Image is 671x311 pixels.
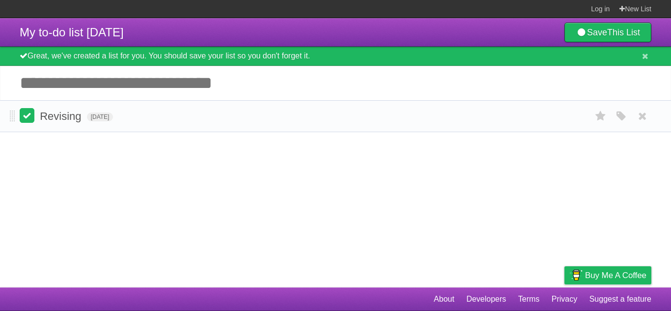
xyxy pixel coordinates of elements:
[434,290,454,309] a: About
[607,28,640,37] b: This List
[569,267,583,283] img: Buy me a coffee
[591,108,610,124] label: Star task
[585,267,646,284] span: Buy me a coffee
[589,290,651,309] a: Suggest a feature
[87,113,113,121] span: [DATE]
[20,108,34,123] label: Done
[40,110,84,122] span: Revising
[20,26,124,39] span: My to-do list [DATE]
[564,266,651,284] a: Buy me a coffee
[466,290,506,309] a: Developers
[552,290,577,309] a: Privacy
[518,290,540,309] a: Terms
[564,23,651,42] a: SaveThis List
